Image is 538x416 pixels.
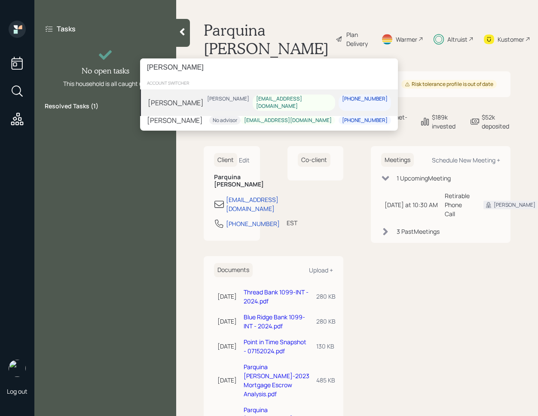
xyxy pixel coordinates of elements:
[147,115,203,125] div: [PERSON_NAME]
[148,97,204,107] div: [PERSON_NAME]
[342,95,388,103] div: [PHONE_NUMBER]
[140,76,398,89] div: account switcher
[256,95,332,110] div: [EMAIL_ADDRESS][DOMAIN_NAME]
[244,116,332,124] div: [EMAIL_ADDRESS][DOMAIN_NAME]
[207,95,249,103] div: [PERSON_NAME]
[342,116,388,124] div: [PHONE_NUMBER]
[213,116,237,124] div: No advisor
[140,58,398,76] input: Type a command or search…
